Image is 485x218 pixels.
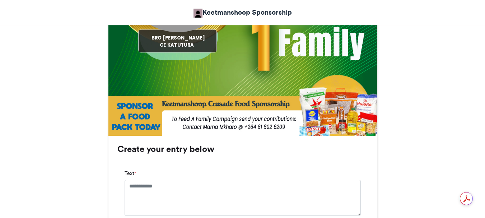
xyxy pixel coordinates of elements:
[139,34,217,41] div: BRO [PERSON_NAME]
[117,145,368,153] h3: Create your entry below
[193,7,292,18] a: Keetmanshoop Sponsorship
[193,9,202,18] img: Keetmanshoop Sponsorship
[125,170,136,177] label: Text
[138,42,215,48] div: CE KATUTURA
